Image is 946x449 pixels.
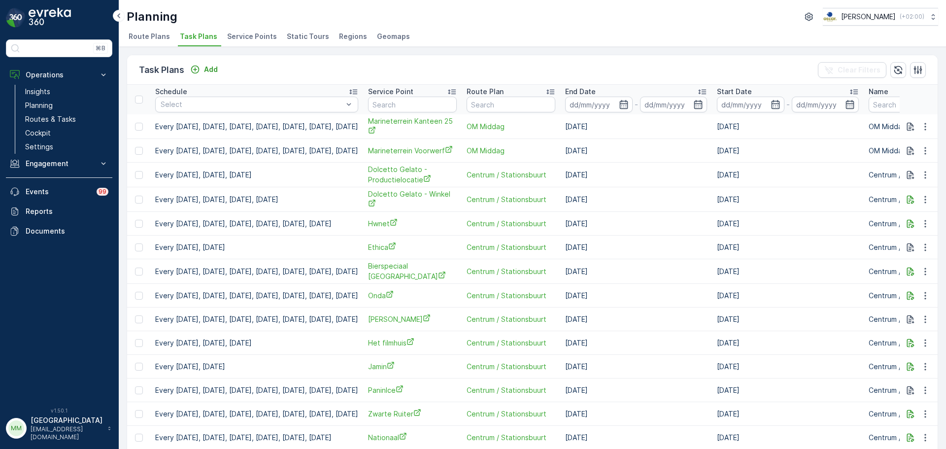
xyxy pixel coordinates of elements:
a: Onda [368,290,457,301]
td: [DATE] [712,114,864,139]
button: Clear Filters [818,62,886,78]
td: [DATE] [712,355,864,379]
input: Search [368,97,457,112]
a: Centrum / Stationsbuurt [467,195,555,205]
p: Start Date [717,87,752,97]
p: Task Plans [139,63,184,77]
p: Name [869,87,888,97]
a: Events99 [6,182,112,202]
span: Centrum / Stationsbuurt [467,267,555,276]
a: PaninIce [368,385,457,395]
a: Centrum / Stationsbuurt [467,433,555,443]
p: Route Plan [467,87,504,97]
p: Every [DATE], [DATE] [155,242,358,252]
p: Events [26,187,91,197]
a: OM Middag [467,146,555,156]
span: Dolcetto Gelato - Productielocatie [368,165,457,185]
span: Geomaps [377,32,410,41]
a: Dolcetto Gelato - Winkel [368,189,457,209]
a: Planning [21,99,112,112]
div: Toggle Row Selected [135,386,143,394]
div: Toggle Row Selected [135,410,143,418]
a: Settings [21,140,112,154]
div: Toggle Row Selected [135,292,143,300]
p: Clear Filters [838,65,880,75]
a: Reports [6,202,112,221]
span: Centrum / Stationsbuurt [467,291,555,301]
button: MM[GEOGRAPHIC_DATA][EMAIL_ADDRESS][DOMAIN_NAME] [6,415,112,441]
td: [DATE] [560,114,712,139]
a: Hwnet [368,218,457,229]
input: Search [467,97,555,112]
a: Centrum / Stationsbuurt [467,338,555,348]
td: [DATE] [712,379,864,402]
img: logo_dark-DEwI_e13.png [29,8,71,28]
p: [PERSON_NAME] [841,12,896,22]
img: logo [6,8,26,28]
p: Every [DATE], [DATE], [DATE], [DATE], [DATE], [DATE], [DATE] [155,314,358,324]
td: [DATE] [560,355,712,379]
a: Centrum / Stationsbuurt [467,385,555,395]
img: basis-logo_rgb2x.png [823,11,837,22]
a: Cockpit [21,126,112,140]
td: [DATE] [560,379,712,402]
p: ⌘B [96,44,105,52]
a: Jamin [368,361,457,372]
p: Cockpit [25,128,51,138]
td: [DATE] [712,259,864,284]
div: Toggle Row Selected [135,339,143,347]
td: [DATE] [560,259,712,284]
td: [DATE] [560,236,712,259]
span: v 1.50.1 [6,408,112,414]
a: Ethica [368,242,457,252]
p: Add [204,65,218,74]
td: [DATE] [712,308,864,331]
td: [DATE] [560,402,712,426]
p: Every [DATE], [DATE], [DATE], [DATE], [DATE], [DATE] [155,433,358,443]
p: End Date [565,87,596,97]
a: Centrum / Stationsbuurt [467,362,555,372]
a: Zwarte Ruiter [368,409,457,419]
button: Add [186,64,222,75]
a: Centrum / Stationsbuurt [467,219,555,229]
td: [DATE] [712,139,864,163]
span: Regions [339,32,367,41]
span: Task Plans [180,32,217,41]
p: Engagement [26,159,93,169]
span: Centrum / Stationsbuurt [467,242,555,252]
td: [DATE] [560,187,712,212]
p: Reports [26,207,108,216]
a: De Ooievaart [368,314,457,324]
td: [DATE] [560,308,712,331]
span: Static Tours [287,32,329,41]
button: Engagement [6,154,112,173]
p: Every [DATE], [DATE], [DATE], [DATE], [DATE], [DATE], [DATE] [155,146,358,156]
span: OM Middag [467,122,555,132]
div: Toggle Row Selected [135,363,143,371]
td: [DATE] [560,331,712,355]
p: Settings [25,142,53,152]
p: - [635,99,638,110]
div: Toggle Row Selected [135,196,143,204]
button: [PERSON_NAME](+02:00) [823,8,938,26]
a: Insights [21,85,112,99]
p: Service Point [368,87,413,97]
p: Documents [26,226,108,236]
a: Marineterrein Voorwerf [368,145,457,156]
a: Het filmhuis [368,338,457,348]
div: Toggle Row Selected [135,171,143,179]
a: Centrum / Stationsbuurt [467,314,555,324]
p: Every [DATE], [DATE], [DATE], [DATE], [DATE], [DATE], [DATE] [155,291,358,301]
p: Planning [127,9,177,25]
p: Every [DATE], [DATE], [DATE] [155,338,358,348]
p: Schedule [155,87,187,97]
span: Nationaal [368,432,457,443]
